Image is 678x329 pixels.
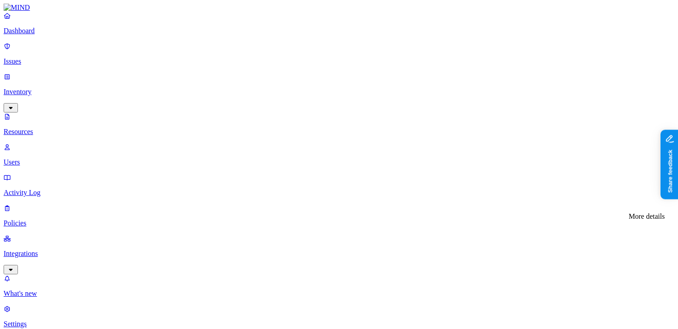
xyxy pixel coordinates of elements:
p: Integrations [4,250,674,258]
p: Dashboard [4,27,674,35]
p: Users [4,158,674,166]
p: Issues [4,57,674,65]
p: What's new [4,290,674,298]
p: Resources [4,128,674,136]
div: More details [629,212,665,221]
p: Policies [4,219,674,227]
img: MIND [4,4,30,12]
p: Settings [4,320,674,328]
p: Activity Log [4,189,674,197]
p: Inventory [4,88,674,96]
